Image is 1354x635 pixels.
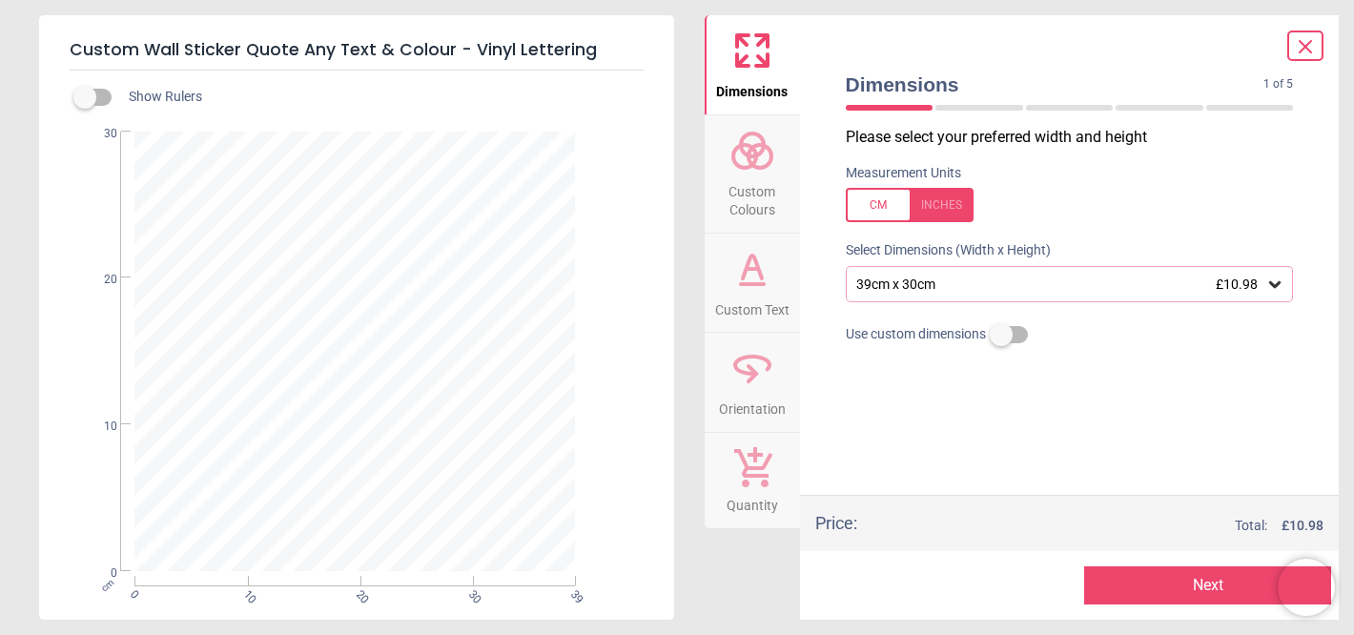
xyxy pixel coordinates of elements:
label: Select Dimensions (Width x Height) [831,241,1051,260]
button: Custom Text [705,234,800,333]
span: 30 [81,126,117,142]
iframe: Brevo live chat [1278,559,1335,616]
div: Total: [886,517,1324,536]
span: Dimensions [716,73,788,102]
button: Quantity [705,433,800,528]
span: 1 of 5 [1263,76,1293,92]
h5: Custom Wall Sticker Quote Any Text & Colour - Vinyl Lettering [70,31,644,71]
span: £10.98 [1216,277,1258,292]
button: Dimensions [705,15,800,114]
span: 10.98 [1289,518,1323,533]
div: Show Rulers [85,86,674,109]
span: Custom Colours [707,174,798,220]
span: Dimensions [846,71,1264,98]
span: Custom Text [715,292,790,320]
button: Orientation [705,333,800,432]
span: Orientation [719,391,786,420]
span: Use custom dimensions [846,325,986,344]
div: Price : [815,511,857,535]
p: Please select your preferred width and height [846,127,1309,148]
span: Quantity [727,487,778,516]
button: Custom Colours [705,115,800,233]
label: Measurement Units [846,164,961,183]
button: Next [1084,566,1331,604]
div: 39cm x 30cm [854,277,1266,293]
span: £ [1282,517,1323,536]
